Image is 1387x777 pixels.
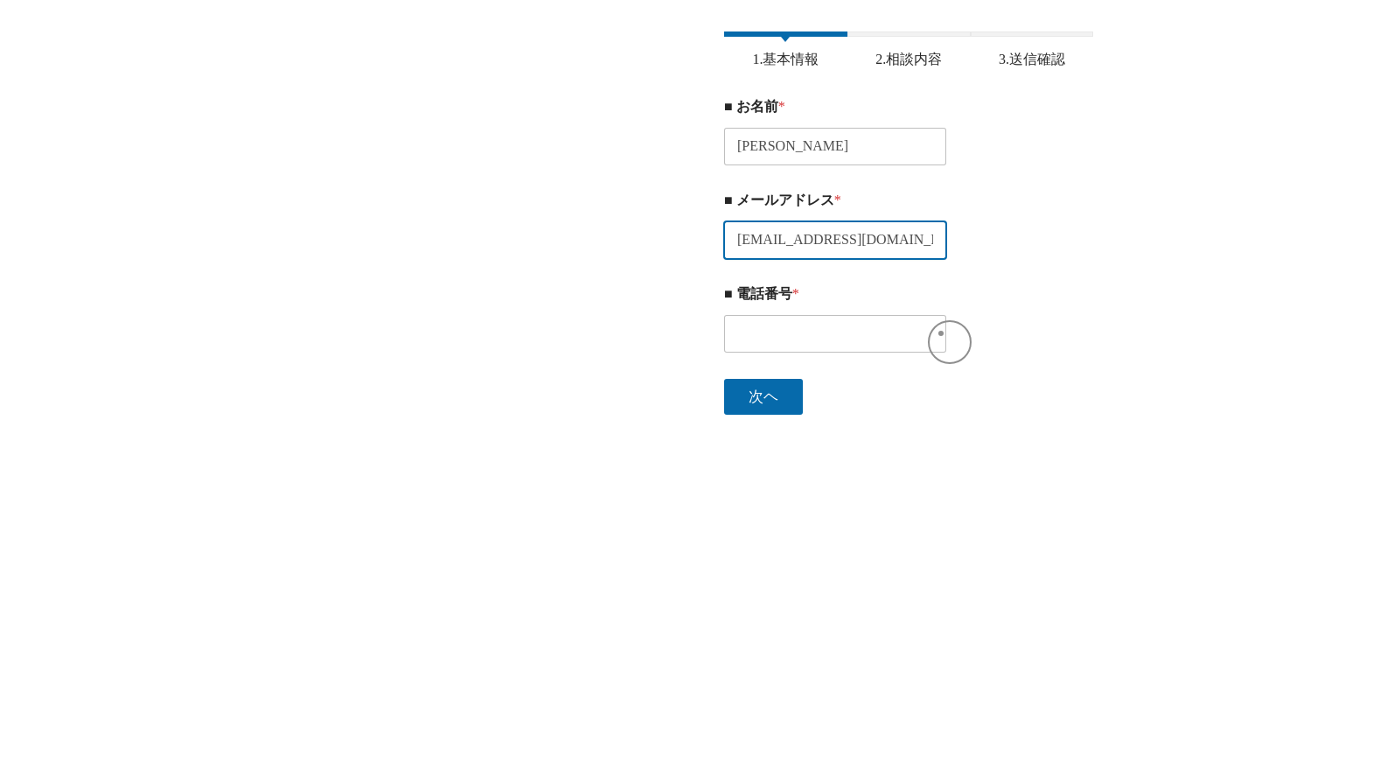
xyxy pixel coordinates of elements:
[971,31,1094,37] span: 3
[724,285,1094,302] label: ■ 電話番号
[862,51,955,67] span: 2.相談内容
[986,51,1078,67] span: 3.送信確認
[724,98,1094,115] label: ■ お名前
[739,51,832,67] span: 1.基本情報
[724,31,847,37] span: 1
[724,379,803,415] button: 次ヘ
[847,31,971,37] span: 2
[724,192,1094,208] label: ■ メールアドレス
